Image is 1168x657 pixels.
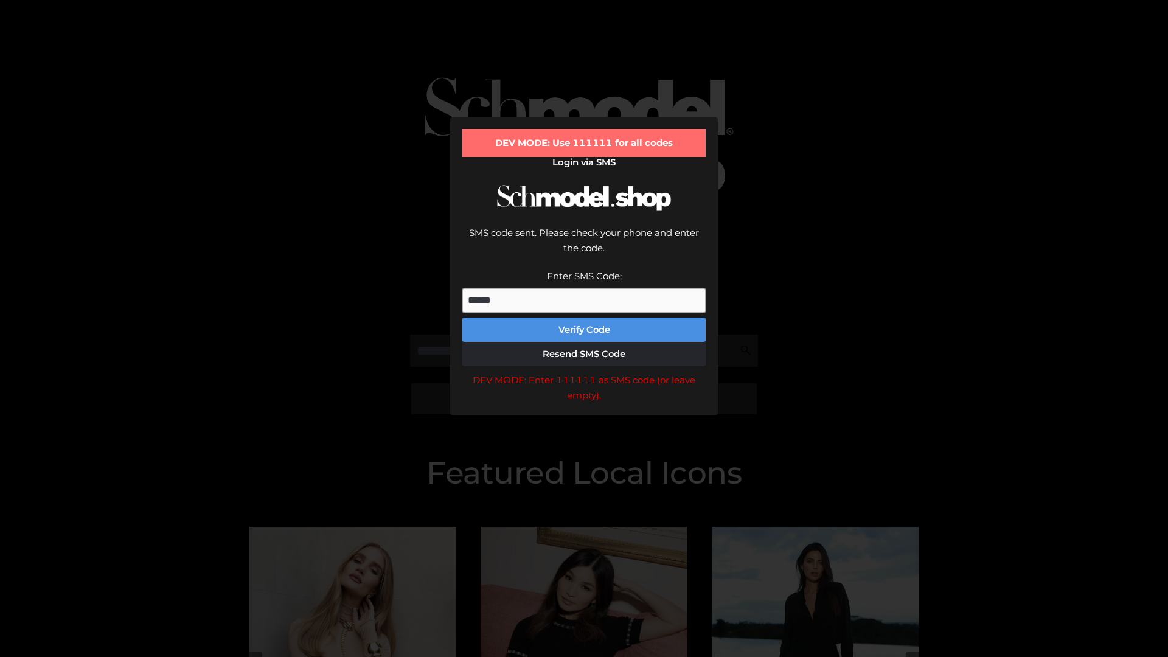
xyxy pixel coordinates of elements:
div: SMS code sent. Please check your phone and enter the code. [462,225,706,268]
button: Resend SMS Code [462,342,706,366]
div: DEV MODE: Use 111111 for all codes [462,129,706,157]
button: Verify Code [462,318,706,342]
img: Schmodel Logo [493,174,675,222]
div: DEV MODE: Enter 111111 as SMS code (or leave empty). [462,372,706,403]
label: Enter SMS Code: [547,270,622,282]
h2: Login via SMS [462,157,706,168]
